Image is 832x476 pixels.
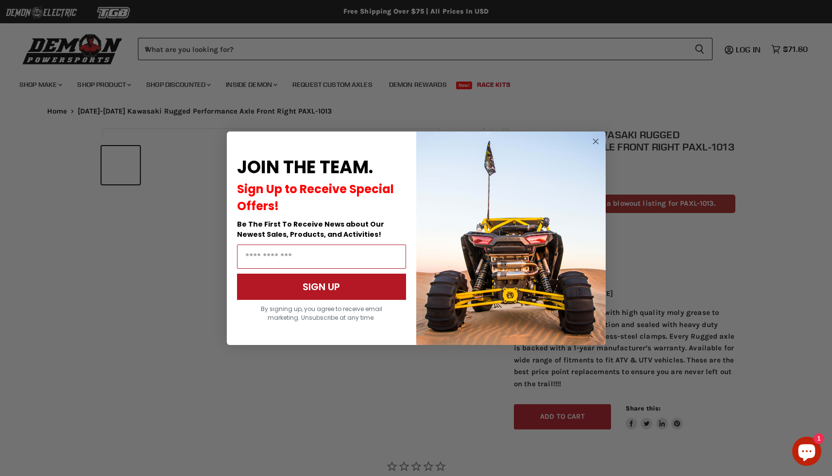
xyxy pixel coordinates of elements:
span: JOIN THE TEAM. [237,155,373,180]
input: Email Address [237,245,406,269]
span: By signing up, you agree to receive email marketing. Unsubscribe at any time. [261,305,382,322]
button: SIGN UP [237,274,406,300]
button: Close dialog [590,135,602,148]
span: Be The First To Receive News about Our Newest Sales, Products, and Activities! [237,219,384,239]
inbox-online-store-chat: Shopify online store chat [789,437,824,468]
span: Sign Up to Receive Special Offers! [237,181,394,214]
img: a9095488-b6e7-41ba-879d-588abfab540b.jpeg [416,131,606,345]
